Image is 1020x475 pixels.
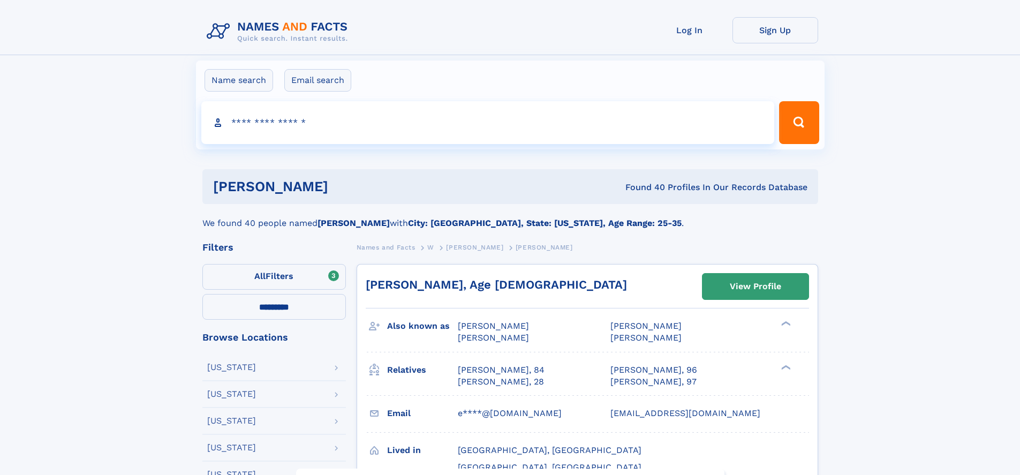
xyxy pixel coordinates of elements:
[458,376,544,388] a: [PERSON_NAME], 28
[202,333,346,342] div: Browse Locations
[779,364,791,371] div: ❯
[205,69,273,92] label: Name search
[458,445,641,455] span: [GEOGRAPHIC_DATA], [GEOGRAPHIC_DATA]
[427,244,434,251] span: W
[387,361,458,379] h3: Relatives
[610,408,760,418] span: [EMAIL_ADDRESS][DOMAIN_NAME]
[610,333,682,343] span: [PERSON_NAME]
[610,376,697,388] a: [PERSON_NAME], 97
[610,321,682,331] span: [PERSON_NAME]
[207,390,256,398] div: [US_STATE]
[446,244,503,251] span: [PERSON_NAME]
[610,364,697,376] a: [PERSON_NAME], 96
[387,317,458,335] h3: Also known as
[213,180,477,193] h1: [PERSON_NAME]
[408,218,682,228] b: City: [GEOGRAPHIC_DATA], State: [US_STATE], Age Range: 25-35
[357,240,415,254] a: Names and Facts
[730,274,781,299] div: View Profile
[207,417,256,425] div: [US_STATE]
[202,243,346,252] div: Filters
[202,204,818,230] div: We found 40 people named with .
[318,218,390,228] b: [PERSON_NAME]
[207,363,256,372] div: [US_STATE]
[202,264,346,290] label: Filters
[201,101,775,144] input: search input
[647,17,732,43] a: Log In
[477,182,807,193] div: Found 40 Profiles In Our Records Database
[779,320,791,327] div: ❯
[366,278,627,291] a: [PERSON_NAME], Age [DEMOGRAPHIC_DATA]
[458,462,641,472] span: [GEOGRAPHIC_DATA], [GEOGRAPHIC_DATA]
[202,17,357,46] img: Logo Names and Facts
[254,271,266,281] span: All
[446,240,503,254] a: [PERSON_NAME]
[284,69,351,92] label: Email search
[387,404,458,423] h3: Email
[458,333,529,343] span: [PERSON_NAME]
[516,244,573,251] span: [PERSON_NAME]
[779,101,819,144] button: Search Button
[458,364,545,376] a: [PERSON_NAME], 84
[702,274,809,299] a: View Profile
[458,321,529,331] span: [PERSON_NAME]
[387,441,458,459] h3: Lived in
[207,443,256,452] div: [US_STATE]
[427,240,434,254] a: W
[732,17,818,43] a: Sign Up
